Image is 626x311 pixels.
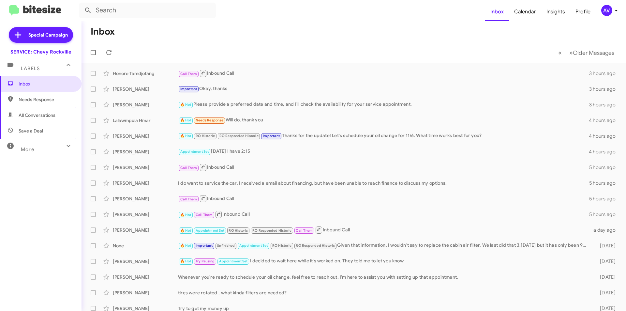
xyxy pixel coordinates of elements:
div: 3 hours ago [589,70,621,77]
div: Given that information, I wouldn't say to replace the cabin air filter. We last did that 3.[DATE]... [178,242,589,249]
div: SERVICE: Chevy Rockville [10,49,71,55]
a: Profile [570,2,596,21]
span: Call Them [296,228,313,233]
div: Okay, thanks [178,85,589,93]
span: Save a Deal [19,128,43,134]
span: Try Pausing [196,259,215,263]
a: Insights [541,2,570,21]
span: Call Them [180,72,197,76]
span: More [21,147,34,152]
nav: Page navigation example [555,46,618,59]
span: Unfinished [217,243,235,248]
div: tires were rotated.. what kinda filters are needed? [178,289,589,296]
div: [PERSON_NAME] [113,86,178,92]
div: AV [601,5,612,16]
a: Special Campaign [9,27,73,43]
div: I do want to service the car. I received a email about financing, but have been unable to reach f... [178,180,589,186]
div: 3 hours ago [589,86,621,92]
span: 🔥 Hot [180,118,191,122]
div: Honore Tamdjofang [113,70,178,77]
span: Appointment Set [219,259,248,263]
div: [PERSON_NAME] [113,180,178,186]
button: AV [596,5,619,16]
span: RO Responded Historic [296,243,335,248]
div: 5 hours ago [589,211,621,218]
span: « [558,49,562,57]
span: Important [196,243,213,248]
h1: Inbox [91,26,115,37]
span: Needs Response [196,118,223,122]
div: [DATE] [589,274,621,280]
span: 🔥 Hot [180,243,191,248]
span: Labels [21,66,40,71]
a: Inbox [485,2,509,21]
div: None [113,242,178,249]
div: [PERSON_NAME] [113,133,178,139]
div: Inbound Call [178,69,589,77]
div: [DATE] I have 2:15 [178,148,589,155]
div: [PERSON_NAME] [113,164,178,171]
span: RO Responded Historic [219,134,259,138]
div: 4 hours ago [589,117,621,124]
span: Call Them [180,166,197,170]
a: Calendar [509,2,541,21]
div: Inbound Call [178,210,589,218]
div: Whenever you’re ready to schedule your oil change, feel free to reach out. I'm here to assist you... [178,274,589,280]
span: RO Responded Historic [252,228,291,233]
div: [PERSON_NAME] [113,195,178,202]
div: Thanks for the update! Let's schedule your oil change for 11/6. What time works best for you? [178,132,589,140]
div: [PERSON_NAME] [113,211,178,218]
span: 🔥 Hot [180,228,191,233]
button: Previous [554,46,566,59]
span: Appointment Set [180,149,209,154]
span: Important [263,134,280,138]
div: 5 hours ago [589,164,621,171]
div: I decided to wait here while it's worked on. They told me to let you know [178,257,589,265]
span: Appointment Set [239,243,268,248]
span: Older Messages [573,49,614,56]
span: 🔥 Hot [180,259,191,263]
div: [DATE] [589,242,621,249]
div: Will do, thank you [178,117,589,124]
div: Please provide a preferred date and time, and I’ll check the availability for your service appoin... [178,101,589,108]
span: Inbox [19,81,74,87]
span: Call Them [196,213,213,217]
span: Special Campaign [28,32,68,38]
div: [PERSON_NAME] [113,258,178,265]
span: » [569,49,573,57]
span: Needs Response [19,96,74,103]
button: Next [565,46,618,59]
div: [DATE] [589,258,621,265]
span: Call Them [180,197,197,201]
span: Appointment Set [196,228,224,233]
span: 🔥 Hot [180,102,191,107]
div: 5 hours ago [589,180,621,186]
div: [PERSON_NAME] [113,148,178,155]
input: Search [79,3,216,18]
div: 4 hours ago [589,133,621,139]
div: [PERSON_NAME] [113,274,178,280]
span: 🔥 Hot [180,134,191,138]
span: 🔥 Hot [180,213,191,217]
div: [PERSON_NAME] [113,227,178,233]
div: Inbound Call [178,226,589,234]
div: a day ago [589,227,621,233]
div: 3 hours ago [589,101,621,108]
div: 5 hours ago [589,195,621,202]
div: [PERSON_NAME] [113,101,178,108]
div: [DATE] [589,289,621,296]
div: Inbound Call [178,163,589,171]
div: Lalawmpuia Hmar [113,117,178,124]
span: Important [180,87,197,91]
span: RO Historic [196,134,215,138]
span: RO Historic [229,228,248,233]
div: 4 hours ago [589,148,621,155]
div: [PERSON_NAME] [113,289,178,296]
div: Inbound Call [178,194,589,203]
span: All Conversations [19,112,55,118]
span: RO Historic [272,243,291,248]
